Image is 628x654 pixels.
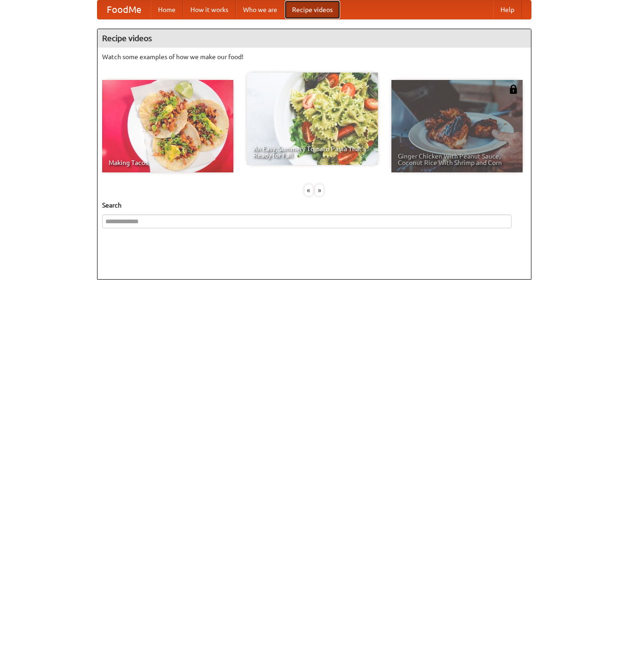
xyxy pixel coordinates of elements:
img: 483408.png [509,85,518,94]
a: Home [151,0,183,19]
p: Watch some examples of how we make our food! [102,52,526,61]
a: Who we are [236,0,285,19]
a: Making Tacos [102,80,233,172]
a: An Easy, Summery Tomato Pasta That's Ready for Fall [247,73,378,165]
span: Making Tacos [109,159,227,166]
span: An Easy, Summery Tomato Pasta That's Ready for Fall [253,146,372,159]
div: « [305,184,313,196]
h5: Search [102,201,526,210]
div: » [315,184,323,196]
a: How it works [183,0,236,19]
a: FoodMe [98,0,151,19]
a: Help [493,0,522,19]
a: Recipe videos [285,0,340,19]
h4: Recipe videos [98,29,531,48]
